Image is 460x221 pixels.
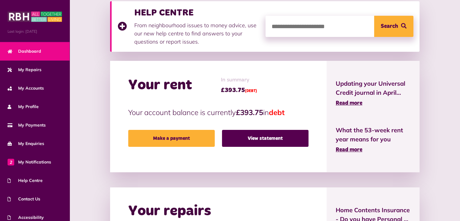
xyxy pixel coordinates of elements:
img: MyRBH [8,11,62,23]
h2: Your repairs [128,203,211,220]
span: My Payments [8,122,46,128]
span: Dashboard [8,48,41,54]
span: £393.75 [221,86,257,95]
span: debt [269,108,285,117]
span: My Notifications [8,159,51,165]
span: Search [381,16,398,37]
a: Updating your Universal Credit journal in April... Read more [336,79,410,107]
span: My Repairs [8,67,41,73]
a: Make a payment [128,130,215,147]
span: 2 [8,159,14,165]
span: Help Centre [8,177,43,184]
span: In summary [221,76,257,84]
span: Read more [336,101,362,106]
a: What the 53-week rent year means for you Read more [336,126,410,154]
span: Updating your Universal Credit journal in April... [336,79,410,97]
p: Your account balance is currently in [128,107,308,118]
button: Search [374,16,413,37]
p: From neighbourhood issues to money advice, use our new help centre to find answers to your questi... [134,21,259,46]
span: Accessibility [8,214,44,221]
span: My Enquiries [8,140,44,147]
span: Contact Us [8,196,40,202]
strong: £393.75 [236,108,263,117]
span: What the 53-week rent year means for you [336,126,410,144]
h2: Your rent [128,77,192,94]
span: Last login: [DATE] [8,29,62,34]
h3: HELP CENTRE [134,7,259,18]
span: My Profile [8,104,39,110]
span: My Accounts [8,85,44,91]
a: View statement [222,130,308,147]
span: (DEBT) [245,89,257,93]
span: Read more [336,147,362,153]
